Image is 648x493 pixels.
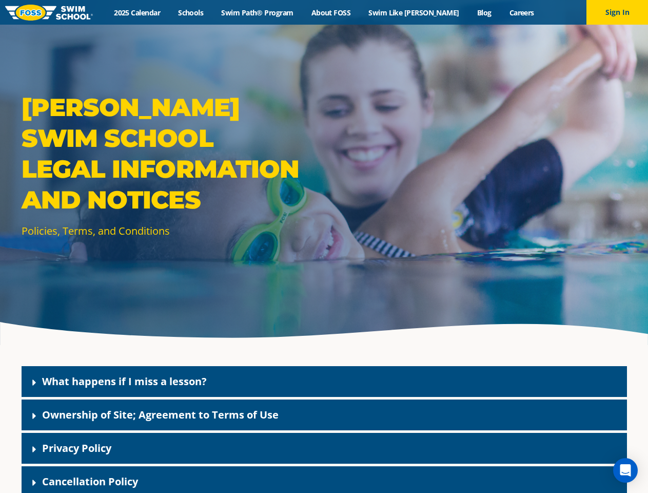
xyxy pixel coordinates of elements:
a: Careers [500,8,543,17]
a: Cancellation Policy [42,475,138,488]
a: Swim Path® Program [212,8,302,17]
a: What happens if I miss a lesson? [42,374,207,388]
img: FOSS Swim School Logo [5,5,93,21]
a: Blog [468,8,500,17]
a: Schools [169,8,212,17]
a: Privacy Policy [42,441,111,455]
p: Policies, Terms, and Conditions [22,223,319,238]
a: About FOSS [302,8,360,17]
a: Ownership of Site; Agreement to Terms of Use [42,408,279,422]
div: Ownership of Site; Agreement to Terms of Use [22,400,627,430]
p: [PERSON_NAME] Swim School Legal Information and Notices [22,92,319,215]
div: Open Intercom Messenger [613,458,638,483]
a: Swim Like [PERSON_NAME] [360,8,468,17]
div: What happens if I miss a lesson? [22,366,627,397]
a: 2025 Calendar [105,8,169,17]
div: Privacy Policy [22,433,627,464]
